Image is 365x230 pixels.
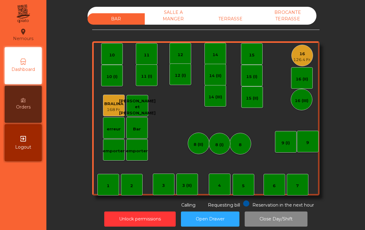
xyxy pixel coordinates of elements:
[259,7,316,25] div: BROCANTE TERRASSE
[13,27,33,43] div: Nemours
[178,52,183,58] div: 12
[11,66,35,73] span: Dashboard
[181,202,195,208] span: Calling
[202,13,259,25] div: TERRASSE
[246,95,258,101] div: 15 (II)
[104,107,123,113] div: 168 Fr.
[16,104,31,110] span: Orders
[107,183,109,189] div: 1
[104,101,123,107] div: BRALINA
[106,74,118,80] div: 10 (I)
[175,72,186,79] div: 12 (I)
[208,202,240,208] span: Requesting bill
[239,142,242,148] div: 8
[104,212,176,227] button: Unlock permissions
[182,183,192,189] div: 3 (II)
[249,52,255,58] div: 15
[119,98,156,116] div: [PERSON_NAME] et [PERSON_NAME]
[19,135,27,142] i: exit_to_app
[281,140,290,146] div: 9 (I)
[252,202,314,208] span: Reservation in the next hour
[209,73,221,79] div: 14 (II)
[273,183,276,189] div: 6
[141,73,152,80] div: 11 (I)
[15,3,31,25] img: qpiato
[145,7,202,25] div: SALLE A MANGER
[181,212,239,227] button: Open Drawer
[306,140,309,146] div: 9
[133,126,141,132] div: Bar
[215,142,224,148] div: 8 (I)
[194,142,203,148] div: 8 (II)
[19,28,27,35] i: location_on
[103,148,125,154] div: emporter
[162,183,165,189] div: 3
[293,51,311,57] div: 16
[107,126,121,132] div: erreur
[295,98,308,104] div: 16 (III)
[296,183,299,189] div: 7
[246,74,257,80] div: 15 (I)
[130,183,133,189] div: 2
[126,148,148,154] div: emporter
[15,144,31,150] span: Logout
[296,76,308,82] div: 16 (II)
[208,94,222,100] div: 14 (III)
[213,52,218,58] div: 14
[218,183,221,189] div: 4
[144,52,149,58] div: 11
[242,183,245,189] div: 5
[245,212,307,227] button: Close Day/Shift
[293,57,311,63] div: 126.4 Fr.
[109,52,115,58] div: 10
[88,13,145,25] div: BAR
